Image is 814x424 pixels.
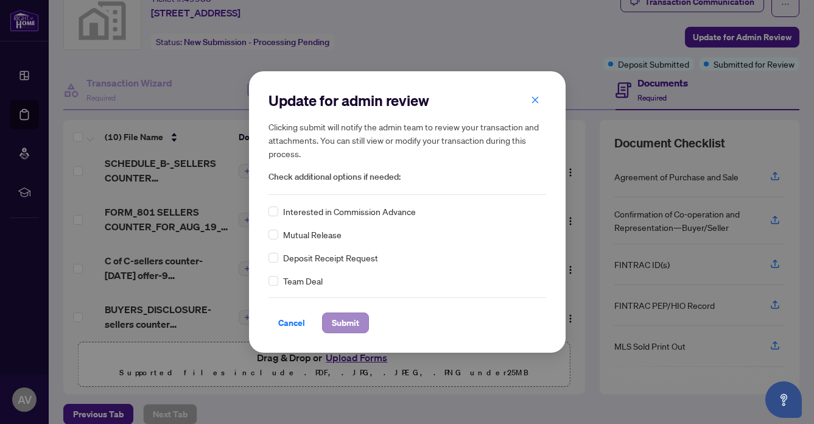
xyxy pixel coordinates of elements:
[531,96,539,104] span: close
[322,313,369,333] button: Submit
[283,205,416,218] span: Interested in Commission Advance
[283,228,342,241] span: Mutual Release
[283,274,323,288] span: Team Deal
[765,381,802,418] button: Open asap
[283,251,378,264] span: Deposit Receipt Request
[268,91,546,110] h2: Update for admin review
[268,170,546,184] span: Check additional options if needed:
[268,313,315,333] button: Cancel
[268,120,546,160] h5: Clicking submit will notify the admin team to review your transaction and attachments. You can st...
[332,313,359,333] span: Submit
[278,313,305,333] span: Cancel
